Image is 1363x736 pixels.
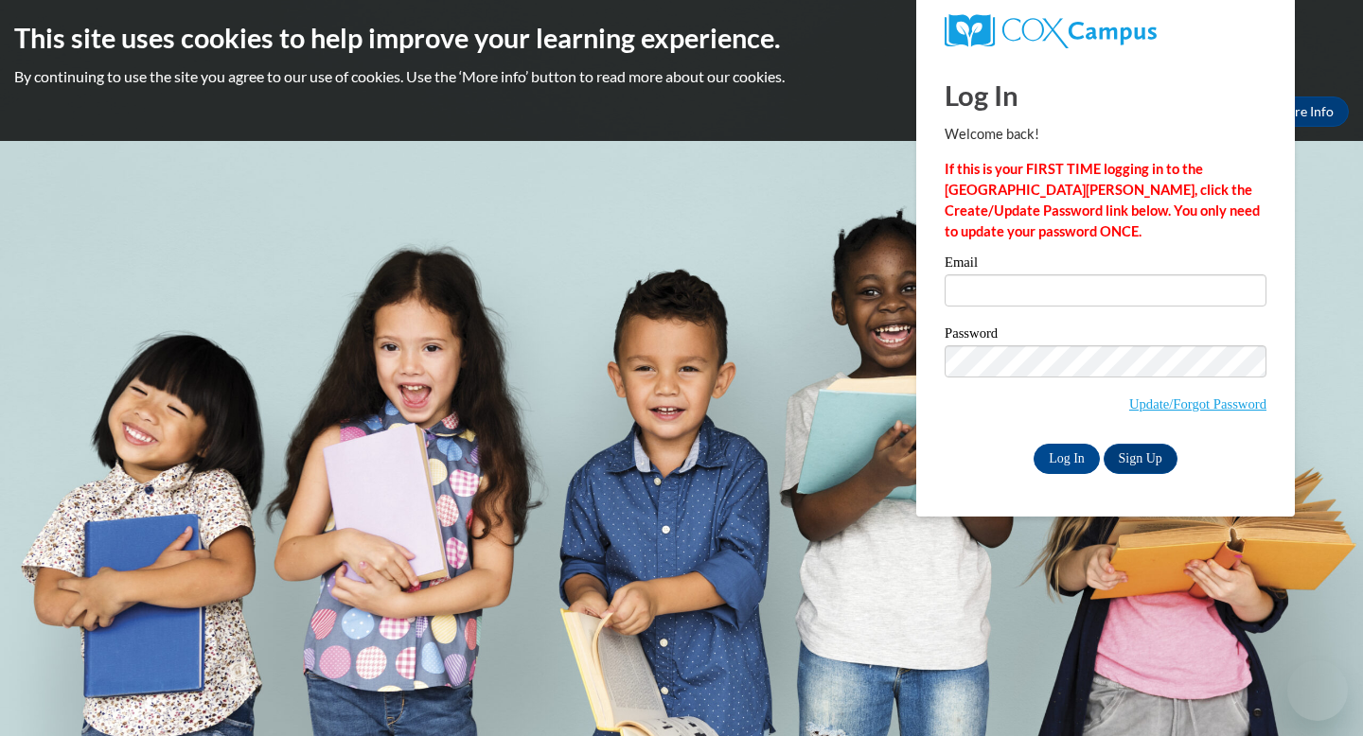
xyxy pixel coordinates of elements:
label: Email [945,255,1266,274]
a: Sign Up [1104,444,1177,474]
h1: Log In [945,76,1266,114]
p: Welcome back! [945,124,1266,145]
input: Log In [1034,444,1100,474]
strong: If this is your FIRST TIME logging in to the [GEOGRAPHIC_DATA][PERSON_NAME], click the Create/Upd... [945,161,1260,239]
a: COX Campus [945,14,1266,48]
label: Password [945,326,1266,345]
a: Update/Forgot Password [1129,396,1266,412]
iframe: Button to launch messaging window [1287,660,1348,721]
a: More Info [1260,96,1349,127]
img: COX Campus [945,14,1157,48]
p: By continuing to use the site you agree to our use of cookies. Use the ‘More info’ button to read... [14,66,1349,87]
h2: This site uses cookies to help improve your learning experience. [14,19,1349,57]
